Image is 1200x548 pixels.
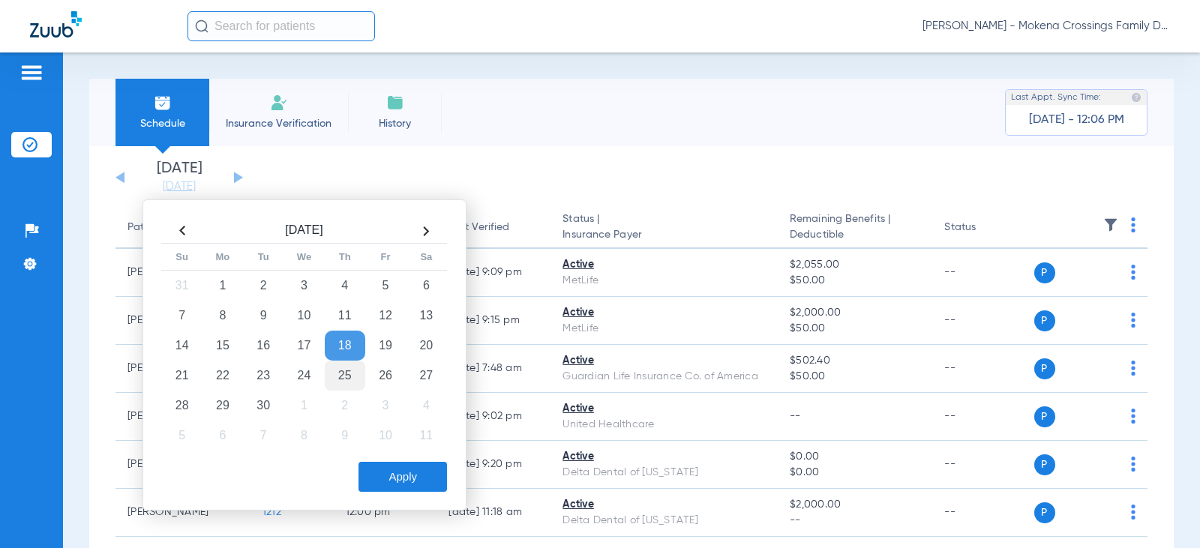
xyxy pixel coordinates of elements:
span: P [1034,502,1055,523]
span: [DATE] - 12:06 PM [1029,112,1124,127]
td: [DATE] 9:09 PM [436,249,550,297]
img: History [386,94,404,112]
div: Active [562,353,766,369]
img: Schedule [154,94,172,112]
span: P [1034,454,1055,475]
button: Apply [358,462,447,492]
td: [DATE] 7:48 AM [436,345,550,393]
span: P [1034,406,1055,427]
div: Guardian Life Insurance Co. of America [562,369,766,385]
span: Schedule [127,116,198,131]
img: filter.svg [1103,217,1118,232]
span: $0.00 [790,465,920,481]
img: group-dot-blue.svg [1131,361,1135,376]
img: group-dot-blue.svg [1131,457,1135,472]
input: Search for patients [187,11,375,41]
span: $2,000.00 [790,305,920,321]
div: United Healthcare [562,417,766,433]
div: MetLife [562,273,766,289]
span: $50.00 [790,273,920,289]
span: $0.00 [790,449,920,465]
td: -- [932,249,1033,297]
img: group-dot-blue.svg [1131,505,1135,520]
div: Active [562,305,766,321]
span: P [1034,358,1055,379]
span: -- [790,411,801,421]
div: Active [562,449,766,465]
div: Active [562,401,766,417]
td: [DATE] 9:20 PM [436,441,550,489]
th: Remaining Benefits | [778,207,932,249]
td: -- [932,393,1033,441]
span: $50.00 [790,321,920,337]
span: P [1034,262,1055,283]
img: last sync help info [1131,92,1141,103]
span: $2,000.00 [790,497,920,513]
div: Patient Name [127,220,238,235]
span: 1212 [262,507,281,517]
div: MetLife [562,321,766,337]
span: $2,055.00 [790,257,920,273]
div: Delta Dental of [US_STATE] [562,513,766,529]
img: group-dot-blue.svg [1131,313,1135,328]
li: [DATE] [134,161,224,194]
span: -- [790,513,920,529]
span: [PERSON_NAME] - Mokena Crossings Family Dental [922,19,1170,34]
td: -- [932,489,1033,537]
div: Patient Name [127,220,193,235]
img: Manual Insurance Verification [270,94,288,112]
img: group-dot-blue.svg [1131,217,1135,232]
div: Delta Dental of [US_STATE] [562,465,766,481]
td: [DATE] 9:02 PM [436,393,550,441]
th: Status [932,207,1033,249]
span: History [359,116,430,131]
td: 12:00 PM [334,489,437,537]
span: Insurance Payer [562,227,766,243]
img: group-dot-blue.svg [1131,409,1135,424]
img: group-dot-blue.svg [1131,265,1135,280]
div: Last Verified [448,220,538,235]
span: Insurance Verification [220,116,337,131]
div: Last Verified [448,220,509,235]
span: P [1034,310,1055,331]
img: Search Icon [195,19,208,33]
td: -- [932,441,1033,489]
span: Deductible [790,227,920,243]
td: [DATE] 9:15 PM [436,297,550,345]
td: [DATE] 11:18 AM [436,489,550,537]
img: Zuub Logo [30,11,82,37]
td: -- [932,345,1033,393]
div: Active [562,497,766,513]
span: Last Appt. Sync Time: [1011,90,1101,105]
td: [PERSON_NAME] [115,489,250,537]
th: Status | [550,207,778,249]
span: $502.40 [790,353,920,369]
div: Active [562,257,766,273]
span: $50.00 [790,369,920,385]
td: -- [932,297,1033,345]
a: [DATE] [134,179,224,194]
img: hamburger-icon [19,64,43,82]
th: [DATE] [202,219,406,244]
